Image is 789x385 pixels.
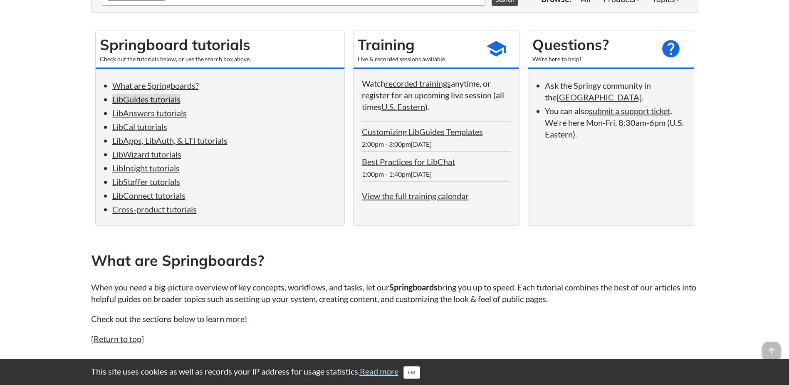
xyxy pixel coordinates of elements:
span: arrow_upward [762,342,781,360]
h2: What are Springboards? [91,250,698,271]
div: Check out the tutorials below, or use the search box above. [100,55,340,63]
a: LibAnswers tutorials [112,108,187,118]
p: Watch anytime, or register for an upcoming live session (all times ). [362,77,511,112]
h2: Questions? [532,35,652,55]
a: LibGuides tutorials [112,94,181,104]
span: 2:00pm - 3:00pm[DATE] [362,140,432,148]
li: You can also . We're here Mon-Fri, 8:30am-6pm (U.S. Eastern). [545,105,685,140]
span: 1:00pm - 1:40pm[DATE] [362,170,432,178]
p: [ ] [91,333,698,345]
a: arrow_upward [762,342,781,352]
a: LibInsight tutorials [112,163,180,173]
a: View the full training calendar [362,191,469,201]
a: LibApps, LibAuth, & LTI tutorials [112,135,228,145]
h2: Training [358,35,477,55]
a: LibWizard tutorials [112,149,181,159]
a: LibStaffer tutorials [112,177,180,187]
a: U.S. Eastern [381,102,425,112]
a: Best Practices for LibChat [362,157,455,167]
a: What are Springboards? [112,80,199,90]
span: school [486,38,507,59]
a: [GEOGRAPHIC_DATA] [557,92,642,102]
strong: Springboards [389,282,438,292]
div: We're here to help! [532,55,652,63]
a: recorded trainings [385,78,451,88]
a: LibCal tutorials [112,122,167,132]
p: When you need a big-picture overview of key concepts, workflows, and tasks, let our bring you up ... [91,281,698,305]
li: Ask the Springy community in the . [545,80,685,103]
a: Read more [360,366,398,376]
a: Customizing LibGuides Templates [362,127,483,137]
p: Check out the sections below to learn more! [91,313,698,325]
a: submit a support ticket [589,106,670,116]
h2: Springboard tutorials [100,35,340,55]
button: Close [403,366,420,379]
div: This site uses cookies as well as records your IP address for usage statistics. [83,365,707,379]
a: Cross-product tutorials [112,204,197,214]
div: Live & recorded sessions available. [358,55,477,63]
a: LibConnect tutorials [112,190,186,200]
span: help [660,38,681,59]
a: Return to top [94,334,141,344]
